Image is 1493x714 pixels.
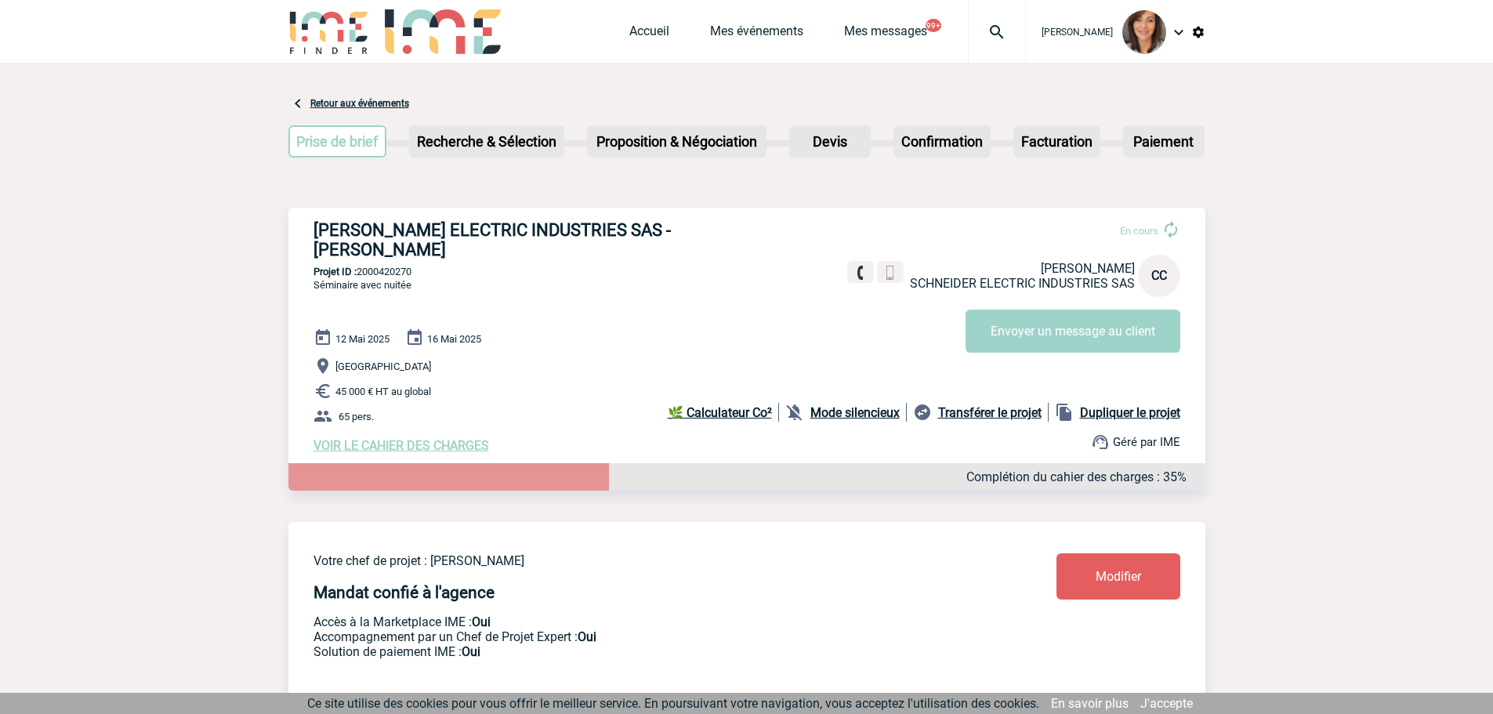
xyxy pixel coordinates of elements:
[844,24,927,45] a: Mes messages
[472,614,491,629] b: Oui
[290,127,386,156] p: Prise de brief
[578,629,596,644] b: Oui
[411,127,563,156] p: Recherche & Sélection
[1122,10,1166,54] img: 103585-1.jpg
[1015,127,1099,156] p: Facturation
[313,220,784,259] h3: [PERSON_NAME] ELECTRIC INDUSTRIES SAS - [PERSON_NAME]
[313,644,964,659] p: Conformité aux process achat client, Prise en charge de la facturation, Mutualisation de plusieur...
[1096,569,1141,584] span: Modifier
[313,438,489,453] a: VOIR LE CAHIER DES CHARGES
[335,386,431,397] span: 45 000 € HT au global
[313,279,411,291] span: Séminaire avec nuitée
[668,405,772,420] b: 🌿 Calculateur Co²
[710,24,803,45] a: Mes événements
[339,411,374,422] span: 65 pers.
[883,266,897,280] img: portable.png
[313,614,964,629] p: Accès à la Marketplace IME :
[810,405,900,420] b: Mode silencieux
[313,583,495,602] h4: Mandat confié à l'agence
[589,127,765,156] p: Proposition & Négociation
[1125,127,1203,156] p: Paiement
[966,310,1180,353] button: Envoyer un message au client
[1055,403,1074,422] img: file_copy-black-24dp.png
[1051,696,1129,711] a: En savoir plus
[288,9,370,54] img: IME-Finder
[1091,433,1110,451] img: support.png
[1041,261,1135,276] span: [PERSON_NAME]
[1042,27,1113,38] span: [PERSON_NAME]
[313,629,964,644] p: Prestation payante
[1113,435,1180,449] span: Géré par IME
[1140,696,1193,711] a: J'accepte
[1151,268,1167,283] span: CC
[1080,405,1180,420] b: Dupliquer le projet
[307,696,1039,711] span: Ce site utilise des cookies pour vous offrir le meilleur service. En poursuivant votre navigation...
[791,127,869,156] p: Devis
[310,98,409,109] a: Retour aux événements
[910,276,1135,291] span: SCHNEIDER ELECTRIC INDUSTRIES SAS
[895,127,989,156] p: Confirmation
[668,403,779,422] a: 🌿 Calculateur Co²
[938,405,1042,420] b: Transférer le projet
[313,553,964,568] p: Votre chef de projet : [PERSON_NAME]
[313,266,357,277] b: Projet ID :
[427,333,481,345] span: 16 Mai 2025
[335,361,431,372] span: [GEOGRAPHIC_DATA]
[926,19,941,32] button: 99+
[853,266,868,280] img: fixe.png
[335,333,390,345] span: 12 Mai 2025
[629,24,669,45] a: Accueil
[1120,225,1158,237] span: En cours
[288,266,1205,277] p: 2000420270
[462,644,480,659] b: Oui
